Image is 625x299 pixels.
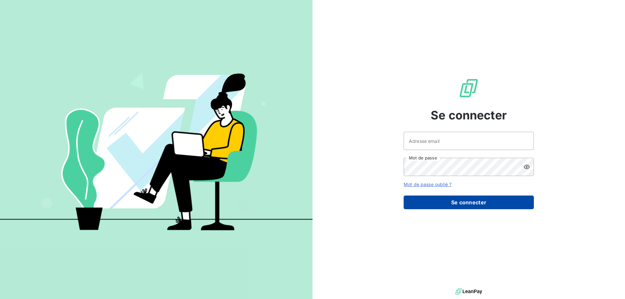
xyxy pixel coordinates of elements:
[404,196,534,209] button: Se connecter
[431,106,507,124] span: Se connecter
[404,182,451,187] a: Mot de passe oublié ?
[404,132,534,150] input: placeholder
[455,287,482,296] img: logo
[458,78,479,99] img: Logo LeanPay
